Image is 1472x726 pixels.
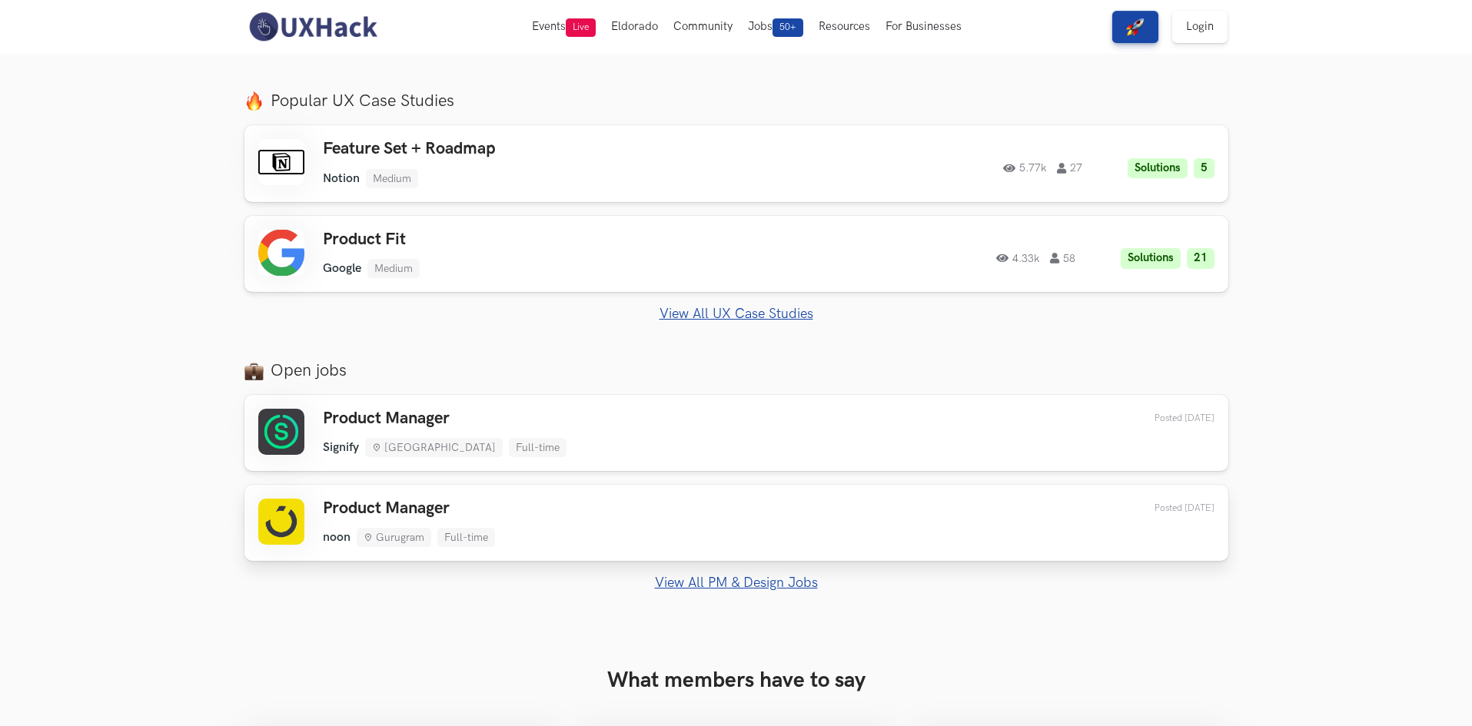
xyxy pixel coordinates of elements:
li: Solutions [1121,248,1181,269]
li: Full-time [509,438,567,457]
a: Product Fit Google Medium 4.33k 58 Solutions 21 [244,216,1228,292]
h3: Product Manager [323,409,567,429]
a: Login [1172,11,1228,43]
li: noon [323,530,351,545]
li: Notion [323,171,360,186]
span: Live [566,18,596,37]
img: rocket [1126,18,1145,36]
li: Gurugram [357,528,431,547]
span: 58 [1050,253,1075,264]
img: briefcase_emoji.png [244,361,264,380]
img: fire.png [244,91,264,111]
span: 5.77k [1003,163,1046,174]
div: 03rd Oct [1118,502,1214,514]
span: 4.33k [996,253,1039,264]
li: Full-time [437,528,495,547]
a: Feature Set + Roadmap Notion Medium 5.77k 27 Solutions 5 [244,125,1228,201]
a: View All PM & Design Jobs [244,575,1228,591]
a: Product Manager Signify [GEOGRAPHIC_DATA] Full-time Posted [DATE] [244,395,1228,471]
a: View All UX Case Studies [244,306,1228,322]
a: Product Manager noon Gurugram Full-time Posted [DATE] [244,485,1228,561]
li: Google [323,261,361,276]
li: Solutions [1128,158,1188,179]
li: Signify [323,440,359,455]
span: 50+ [773,18,803,37]
h3: Feature Set + Roadmap [323,139,759,159]
label: Open jobs [244,360,1228,381]
h3: Product Manager [323,499,495,519]
li: [GEOGRAPHIC_DATA] [365,438,503,457]
label: Popular UX Case Studies [244,91,1228,111]
img: UXHack-logo.png [244,11,381,43]
div: 03rd Oct [1118,413,1214,424]
span: 27 [1057,163,1082,174]
h3: What members have to say [244,668,1228,694]
li: Medium [367,259,420,278]
h3: Product Fit [323,230,759,250]
li: 5 [1194,158,1214,179]
li: 21 [1187,248,1214,269]
li: Medium [366,169,418,188]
